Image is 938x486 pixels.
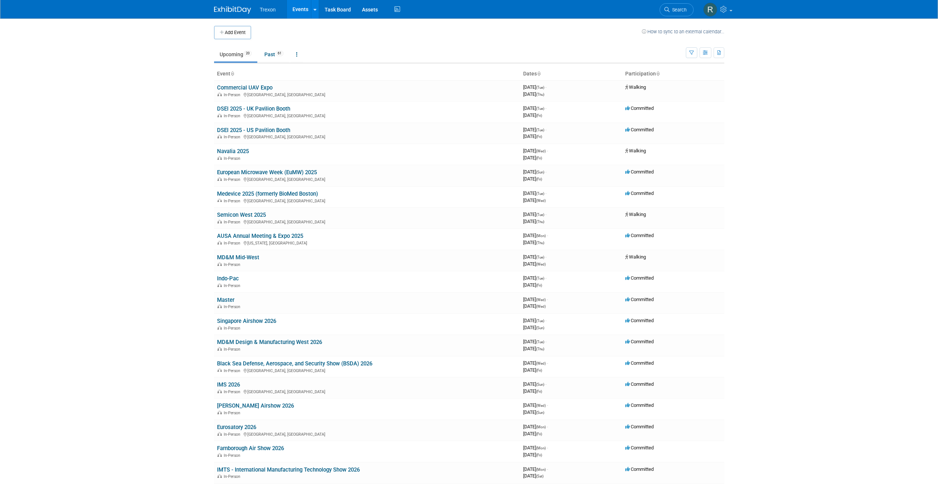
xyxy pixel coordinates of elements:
a: Indo-Pac [217,275,239,282]
span: - [545,84,546,90]
span: [DATE] [523,155,542,161]
span: (Tue) [536,128,544,132]
span: [DATE] [523,466,548,472]
span: (Tue) [536,319,544,323]
span: (Sun) [536,326,544,330]
img: In-Person Event [217,262,222,266]
span: Walking [625,84,646,90]
a: Upcoming20 [214,47,257,61]
img: In-Person Event [217,453,222,457]
span: In-Person [224,474,243,479]
span: (Fri) [536,368,542,372]
span: Walking [625,148,646,153]
span: - [547,424,548,429]
span: (Tue) [536,276,544,280]
span: [DATE] [523,84,546,90]
span: (Fri) [536,389,542,394]
span: (Wed) [536,149,546,153]
span: (Wed) [536,361,546,365]
span: - [545,212,546,217]
span: Committed [625,169,654,175]
span: - [547,297,548,302]
span: [DATE] [523,452,542,458]
span: Committed [625,318,654,323]
span: In-Person [224,432,243,437]
span: In-Person [224,283,243,288]
a: Sort by Participation Type [656,71,660,77]
span: Search [670,7,687,13]
a: IMTS - International Manufacturing Technology Show 2026 [217,466,360,473]
span: In-Person [224,135,243,139]
span: - [545,127,546,132]
a: AUSA Annual Meeting & Expo 2025 [217,233,303,239]
img: In-Person Event [217,326,222,330]
span: [DATE] [523,190,546,196]
img: In-Person Event [217,135,222,138]
span: [DATE] [523,219,544,224]
span: [DATE] [523,297,548,302]
span: In-Person [224,241,243,246]
span: (Wed) [536,304,546,308]
span: [DATE] [523,339,546,344]
a: Master [217,297,234,303]
span: - [547,402,548,408]
img: In-Person Event [217,156,222,160]
div: [GEOGRAPHIC_DATA], [GEOGRAPHIC_DATA] [217,198,517,203]
span: - [545,275,546,281]
span: - [547,233,548,238]
div: [GEOGRAPHIC_DATA], [GEOGRAPHIC_DATA] [217,91,517,97]
span: (Sun) [536,170,544,174]
span: - [545,381,546,387]
span: Trexon [260,7,276,13]
span: (Wed) [536,404,546,408]
span: (Sun) [536,382,544,387]
a: Eurosatory 2026 [217,424,256,431]
span: [DATE] [523,212,546,217]
span: (Thu) [536,220,544,224]
span: [DATE] [523,388,542,394]
span: (Sat) [536,474,544,478]
span: (Tue) [536,213,544,217]
span: (Mon) [536,425,546,429]
span: [DATE] [523,381,546,387]
div: [US_STATE], [GEOGRAPHIC_DATA] [217,240,517,246]
span: [DATE] [523,261,546,267]
span: (Tue) [536,192,544,196]
span: - [545,254,546,260]
span: [DATE] [523,325,544,330]
a: Semicon West 2025 [217,212,266,218]
span: (Fri) [536,432,542,436]
span: (Fri) [536,114,542,118]
span: - [547,360,548,366]
img: In-Person Event [217,241,222,244]
span: (Fri) [536,135,542,139]
span: [DATE] [523,282,542,288]
span: - [547,148,548,153]
span: Committed [625,275,654,281]
span: (Mon) [536,446,546,450]
th: Dates [520,68,622,80]
span: [DATE] [523,445,548,450]
span: Committed [625,424,654,429]
a: European Microwave Week (EuMW) 2025 [217,169,317,176]
span: Walking [625,212,646,217]
span: Walking [625,254,646,260]
img: In-Person Event [217,368,222,372]
img: In-Person Event [217,347,222,351]
button: Add Event [214,26,251,39]
span: - [545,190,546,196]
span: Committed [625,127,654,132]
span: (Fri) [536,453,542,457]
span: [DATE] [523,148,548,153]
span: [DATE] [523,127,546,132]
span: In-Person [224,177,243,182]
span: (Fri) [536,283,542,287]
span: [DATE] [523,360,548,366]
img: In-Person Event [217,389,222,393]
span: [DATE] [523,431,542,436]
a: How to sync to an external calendar... [642,29,724,34]
span: In-Person [224,389,243,394]
img: ExhibitDay [214,6,251,14]
span: (Wed) [536,262,546,266]
span: [DATE] [523,473,544,479]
